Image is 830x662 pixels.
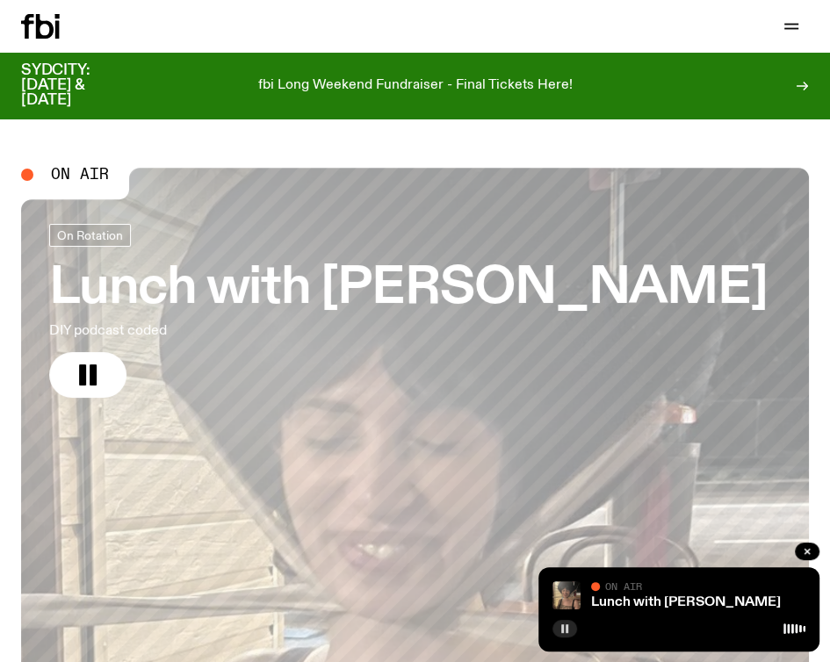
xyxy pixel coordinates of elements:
[605,580,642,592] span: On Air
[21,63,134,108] h3: SYDCITY: [DATE] & [DATE]
[49,264,767,313] h3: Lunch with [PERSON_NAME]
[49,224,767,398] a: Lunch with [PERSON_NAME]DIY podcast coded
[51,167,109,183] span: On Air
[49,320,499,342] p: DIY podcast coded
[258,78,573,94] p: fbi Long Weekend Fundraiser - Final Tickets Here!
[49,224,131,247] a: On Rotation
[591,595,781,609] a: Lunch with [PERSON_NAME]
[57,229,123,242] span: On Rotation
